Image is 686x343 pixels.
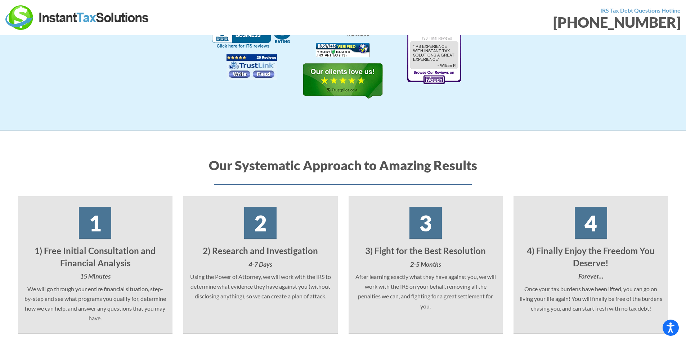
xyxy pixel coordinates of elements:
[519,245,663,269] h4: 4) Finally Enjoy the Freedom You Deserve!
[519,272,663,281] h5: Forever…
[23,272,167,281] h5: 15 Minutes
[23,284,167,323] p: We will go through your entire financial situation, step-by-step and see what programs you qualif...
[189,260,332,269] h5: 4-7 Days
[354,272,498,311] p: After learning exactly what they have against you, we will work with the IRS on your behalf, remo...
[189,272,332,301] p: Using the Power of Attorney, we will work with the IRS to determine what evidence they have again...
[519,284,663,313] p: Once your tax burdens have been lifted, you can go on living your life again! You will finally be...
[189,245,332,257] h4: 2) Research and Investigation
[575,207,607,239] div: 4
[227,66,277,72] a: TrustLink
[244,207,277,239] div: 2
[354,245,498,257] h4: 3) Fight for the Best Resolution
[409,207,442,239] div: 3
[23,245,167,269] h4: 1) Free Initial Consultation and Financial Analysis
[349,15,681,30] div: [PHONE_NUMBER]
[316,43,370,57] img: Business Verified
[303,80,383,86] a: TrustPilot
[128,156,558,185] h2: Our Systematic Approach to Amazing Results
[354,260,498,269] h5: 2-5 Months
[5,13,149,20] a: Instant Tax Solutions Logo
[79,207,111,239] div: 1
[303,63,383,99] img: TrustPilot
[600,7,681,14] strong: IRS Tax Debt Questions Hotline
[316,49,370,55] a: Business Verified
[5,5,149,30] img: Instant Tax Solutions Logo
[407,19,461,84] img: iVouch Reviews
[227,54,277,80] img: TrustLink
